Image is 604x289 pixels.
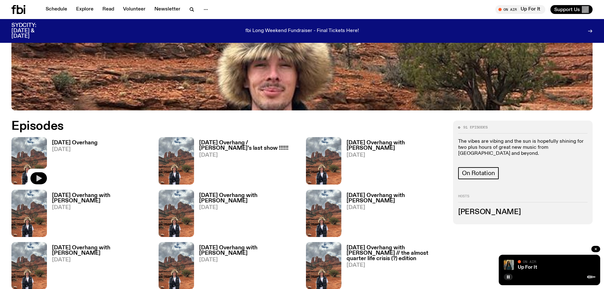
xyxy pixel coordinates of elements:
[199,205,298,210] span: [DATE]
[119,5,149,14] a: Volunteer
[347,153,445,158] span: [DATE]
[550,5,593,14] button: Support Us
[495,5,545,14] button: On AirUp For It
[42,5,71,14] a: Schedule
[554,7,580,12] span: Support Us
[245,28,359,34] p: fbi Long Weekend Fundraiser - Final Tickets Here!
[72,5,97,14] a: Explore
[11,23,52,39] h3: SYDCITY: [DATE] & [DATE]
[518,265,537,270] a: Up For It
[47,193,151,237] a: [DATE] Overhang with [PERSON_NAME][DATE]
[347,245,445,261] h3: [DATE] Overhang with [PERSON_NAME] // the almost quarter life crisis (?) edition
[458,209,588,216] h3: [PERSON_NAME]
[199,153,298,158] span: [DATE]
[458,139,588,157] p: The vibes are vibing and the sun is hopefully shining for two plus hours of great new music from ...
[52,193,151,204] h3: [DATE] Overhang with [PERSON_NAME]
[52,147,98,152] span: [DATE]
[347,140,445,151] h3: [DATE] Overhang with [PERSON_NAME]
[194,193,298,237] a: [DATE] Overhang with [PERSON_NAME][DATE]
[458,194,588,202] h2: Hosts
[52,140,98,146] h3: [DATE] Overhang
[199,257,298,263] span: [DATE]
[199,245,298,256] h3: [DATE] Overhang with [PERSON_NAME]
[463,126,488,129] span: 91 episodes
[52,245,151,256] h3: [DATE] Overhang with [PERSON_NAME]
[341,193,445,237] a: [DATE] Overhang with [PERSON_NAME][DATE]
[194,140,298,184] a: [DATE] Overhang / [PERSON_NAME]’s last show !!!!!![DATE]
[347,263,445,268] span: [DATE]
[99,5,118,14] a: Read
[347,205,445,210] span: [DATE]
[462,170,495,177] span: On Rotation
[341,140,445,184] a: [DATE] Overhang with [PERSON_NAME][DATE]
[47,140,98,184] a: [DATE] Overhang[DATE]
[52,257,151,263] span: [DATE]
[11,121,396,132] h2: Episodes
[504,260,514,270] img: Ify - a Brown Skin girl with black braided twists, looking up to the side with her tongue stickin...
[151,5,184,14] a: Newsletter
[523,259,536,264] span: On Air
[199,140,298,151] h3: [DATE] Overhang / [PERSON_NAME]’s last show !!!!!!
[199,193,298,204] h3: [DATE] Overhang with [PERSON_NAME]
[347,193,445,204] h3: [DATE] Overhang with [PERSON_NAME]
[458,167,499,179] a: On Rotation
[52,205,151,210] span: [DATE]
